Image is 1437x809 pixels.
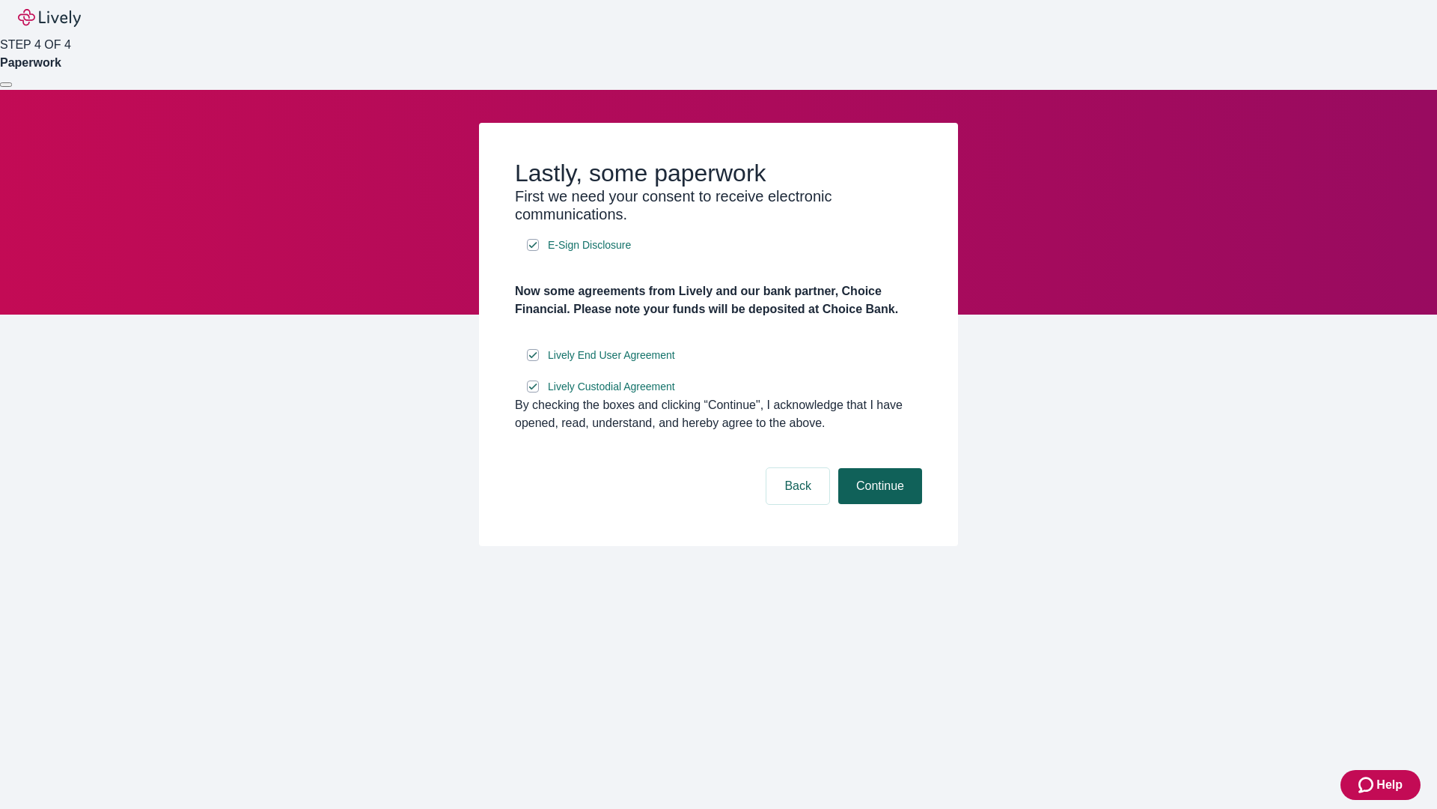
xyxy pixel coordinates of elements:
div: By checking the boxes and clicking “Continue", I acknowledge that I have opened, read, understand... [515,396,922,432]
a: e-sign disclosure document [545,236,634,255]
span: Lively Custodial Agreement [548,379,675,395]
a: e-sign disclosure document [545,378,678,396]
span: Lively End User Agreement [548,348,675,363]
img: Lively [18,9,81,27]
h2: Lastly, some paperwork [515,159,922,187]
span: E-Sign Disclosure [548,237,631,253]
span: Help [1376,776,1403,794]
h4: Now some agreements from Lively and our bank partner, Choice Financial. Please note your funds wi... [515,282,922,318]
button: Continue [838,468,922,504]
button: Back [766,468,829,504]
a: e-sign disclosure document [545,346,678,365]
h3: First we need your consent to receive electronic communications. [515,187,922,223]
svg: Zendesk support icon [1358,776,1376,794]
button: Zendesk support iconHelp [1340,770,1421,800]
